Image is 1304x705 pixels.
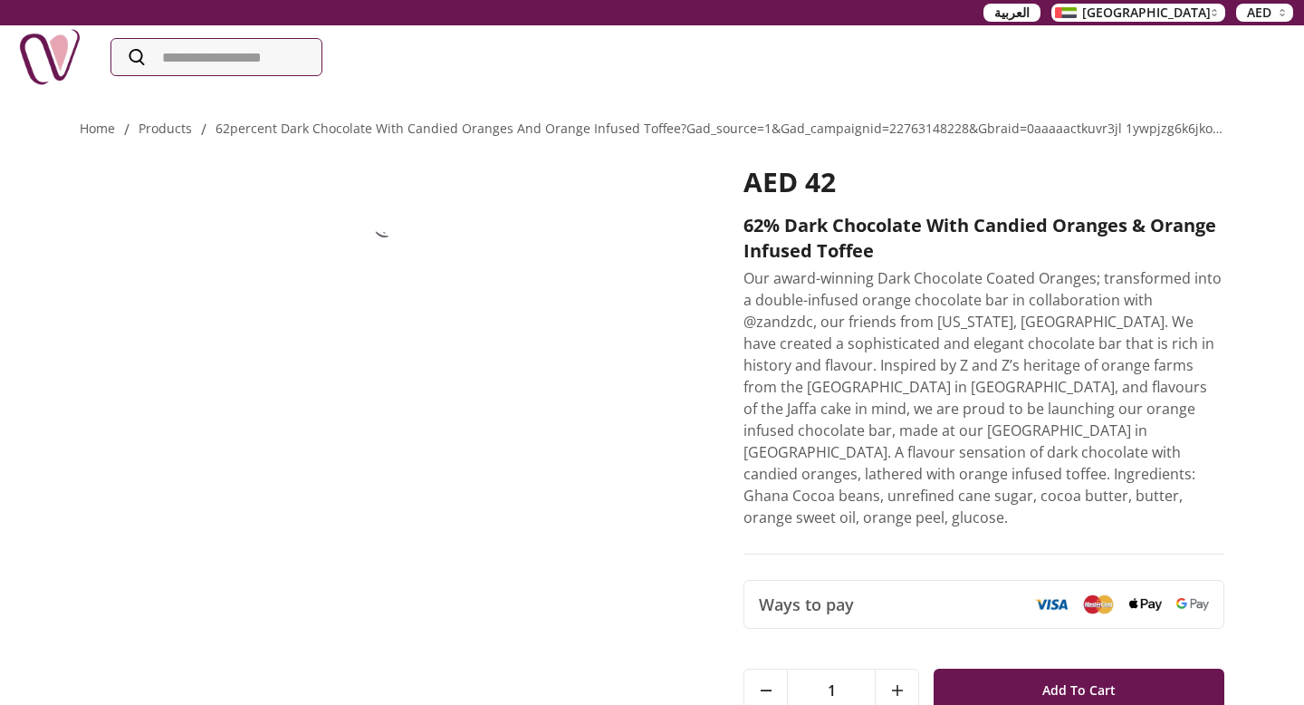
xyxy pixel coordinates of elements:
[759,592,854,617] span: Ways to pay
[201,119,206,140] li: /
[1055,7,1077,18] img: Arabic_dztd3n.png
[1247,4,1271,22] span: AED
[18,25,81,89] img: Nigwa-uae-gifts
[1035,598,1068,611] img: Visa
[743,213,1224,264] h2: 62% Dark Chocolate With Candied Oranges & Orange Infused Toffee
[1236,4,1293,22] button: AED
[111,39,321,75] input: Search
[1129,598,1162,612] img: Apple Pay
[994,4,1030,22] span: العربية
[124,119,129,140] li: /
[1082,594,1115,613] img: Mastercard
[743,163,836,200] span: AED 42
[1051,4,1225,22] button: [GEOGRAPHIC_DATA]
[1082,4,1211,22] span: [GEOGRAPHIC_DATA]
[341,166,432,256] img: 62% Dark Chocolate With Candied Oranges & Orange Infused Toffee
[139,120,192,137] a: products
[743,267,1224,528] p: Our award-winning Dark Chocolate Coated Oranges; transformed into a double-infused orange chocola...
[80,120,115,137] a: Home
[1176,598,1209,611] img: Google Pay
